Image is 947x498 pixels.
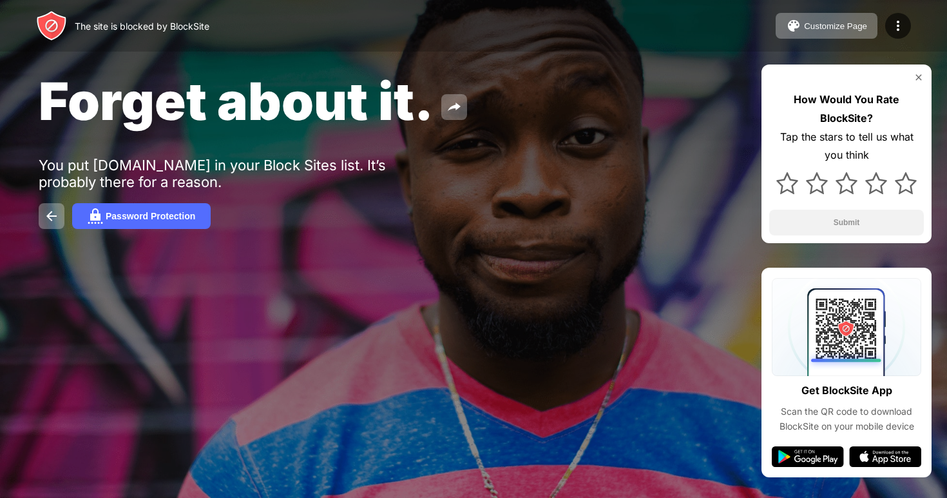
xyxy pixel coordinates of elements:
img: app-store.svg [849,446,921,467]
div: Customize Page [804,21,867,31]
img: password.svg [88,208,103,224]
img: star.svg [776,172,798,194]
img: rate-us-close.svg [914,72,924,83]
button: Password Protection [72,203,211,229]
img: qrcode.svg [772,278,921,376]
img: menu-icon.svg [890,18,906,34]
div: Password Protection [106,211,195,221]
img: back.svg [44,208,59,224]
div: You put [DOMAIN_NAME] in your Block Sites list. It’s probably there for a reason. [39,157,437,190]
img: google-play.svg [772,446,844,467]
span: Forget about it. [39,70,434,132]
button: Customize Page [776,13,877,39]
div: How Would You Rate BlockSite? [769,90,924,128]
img: share.svg [446,99,462,115]
div: Tap the stars to tell us what you think [769,128,924,165]
img: star.svg [895,172,917,194]
div: Get BlockSite App [801,381,892,400]
img: star.svg [806,172,828,194]
img: pallet.svg [786,18,801,34]
div: The site is blocked by BlockSite [75,21,209,32]
button: Submit [769,210,924,235]
img: header-logo.svg [36,10,67,41]
img: star.svg [836,172,857,194]
img: star.svg [865,172,887,194]
div: Scan the QR code to download BlockSite on your mobile device [772,404,921,433]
